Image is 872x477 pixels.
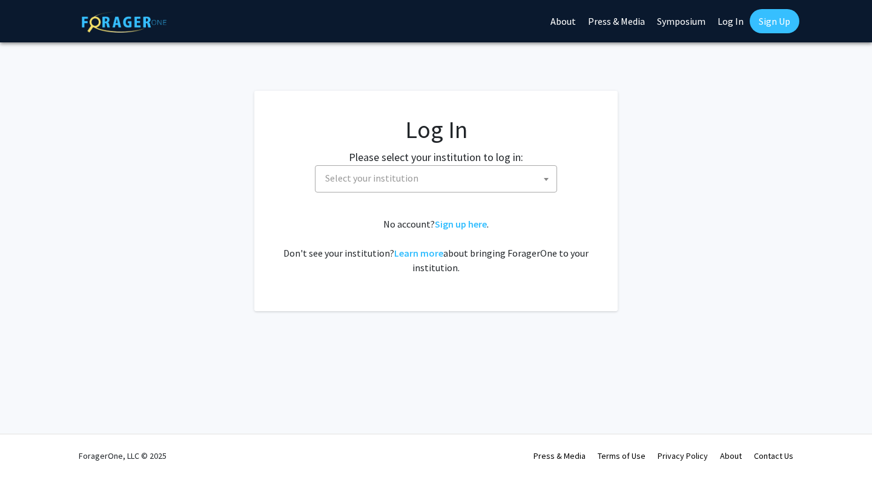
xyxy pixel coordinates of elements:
img: ForagerOne Logo [82,12,167,33]
span: Select your institution [315,165,557,192]
a: About [720,450,742,461]
a: Learn more about bringing ForagerOne to your institution [394,247,443,259]
a: Sign up here [435,218,487,230]
span: Select your institution [320,166,557,191]
a: Contact Us [754,450,793,461]
a: Privacy Policy [658,450,708,461]
a: Terms of Use [598,450,646,461]
a: Sign Up [750,9,799,33]
div: No account? . Don't see your institution? about bringing ForagerOne to your institution. [279,217,593,275]
a: Press & Media [533,450,586,461]
div: ForagerOne, LLC © 2025 [79,435,167,477]
h1: Log In [279,115,593,144]
span: Select your institution [325,172,418,184]
label: Please select your institution to log in: [349,149,523,165]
